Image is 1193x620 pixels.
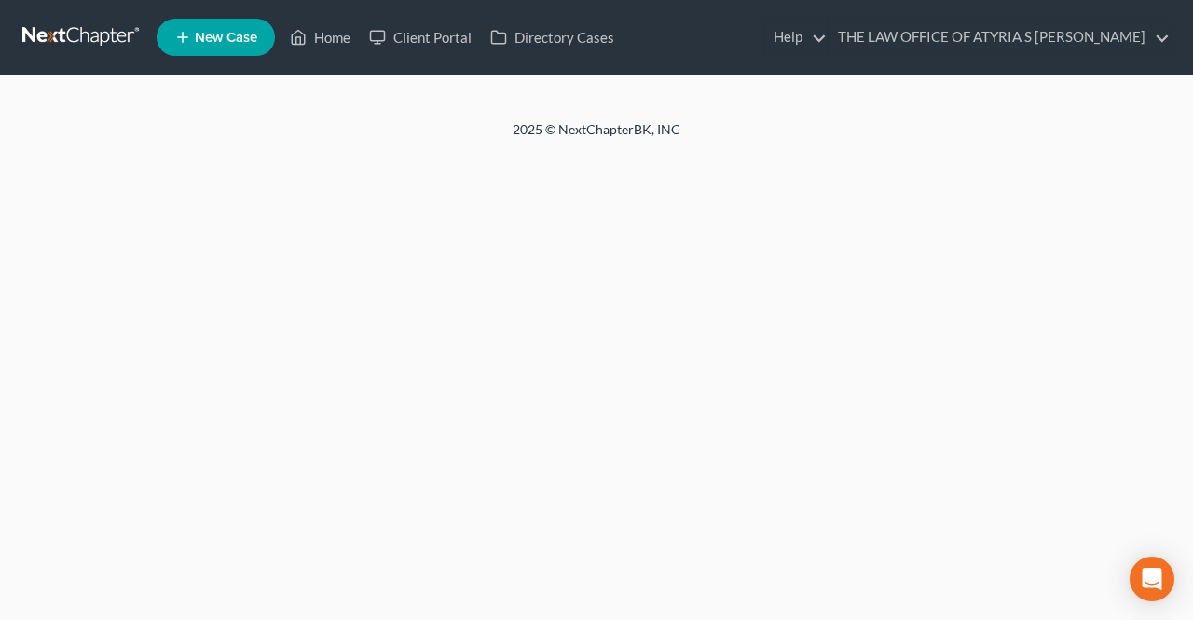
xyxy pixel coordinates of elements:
a: Home [281,21,360,54]
a: THE LAW OFFICE OF ATYRIA S [PERSON_NAME] [829,21,1170,54]
a: Directory Cases [481,21,624,54]
a: Client Portal [360,21,481,54]
div: 2025 © NextChapterBK, INC [65,120,1128,154]
new-legal-case-button: New Case [157,19,275,56]
a: Help [764,21,827,54]
div: Open Intercom Messenger [1130,557,1174,601]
